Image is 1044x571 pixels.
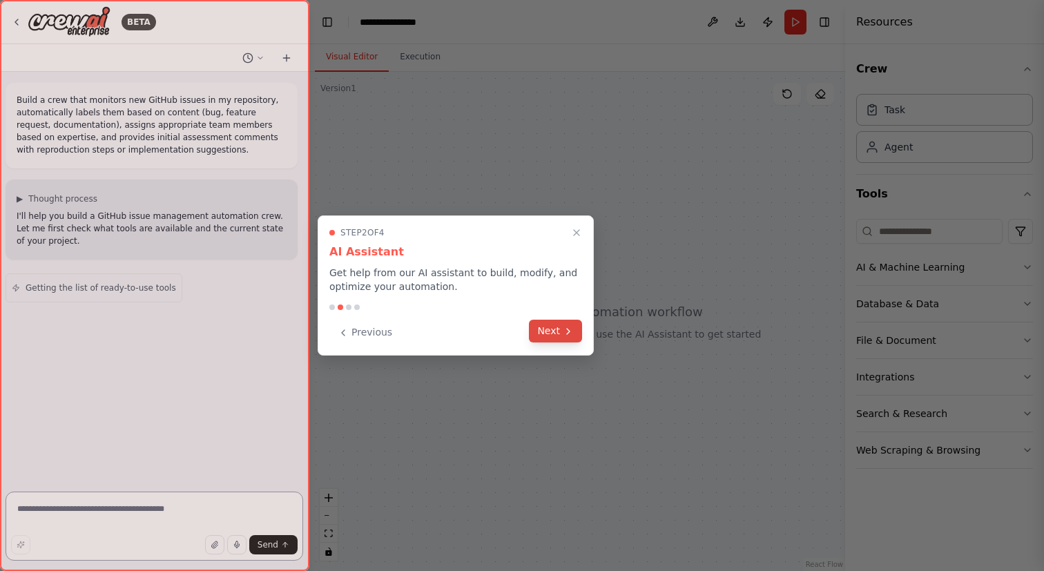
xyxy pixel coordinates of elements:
span: Step 2 of 4 [340,227,385,238]
button: Hide left sidebar [318,12,337,32]
button: Close walkthrough [568,224,585,241]
p: Get help from our AI assistant to build, modify, and optimize your automation. [329,266,582,293]
button: Previous [329,321,400,344]
button: Next [529,320,582,342]
h3: AI Assistant [329,244,582,260]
